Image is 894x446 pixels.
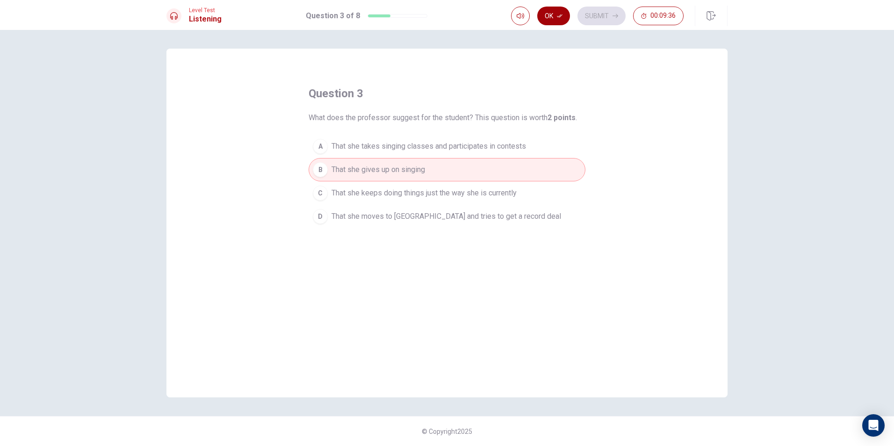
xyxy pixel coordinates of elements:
[306,10,360,22] h1: Question 3 of 8
[313,209,328,224] div: D
[633,7,684,25] button: 00:09:36
[332,211,561,222] span: That she moves to [GEOGRAPHIC_DATA] and tries to get a record deal
[332,141,526,152] span: That she takes singing classes and participates in contests
[332,164,425,175] span: That she gives up on singing
[309,181,585,205] button: CThat she keeps doing things just the way she is currently
[309,86,363,101] h4: question 3
[650,12,676,20] span: 00:09:36
[537,7,570,25] button: Ok
[309,158,585,181] button: BThat she gives up on singing
[309,135,585,158] button: AThat she takes singing classes and participates in contests
[332,187,517,199] span: That she keeps doing things just the way she is currently
[313,162,328,177] div: B
[548,113,576,122] b: 2 points
[313,186,328,201] div: C
[309,112,577,123] span: What does the professor suggest for the student? This question is worth .
[189,14,222,25] h1: Listening
[862,414,885,437] div: Open Intercom Messenger
[189,7,222,14] span: Level Test
[422,428,472,435] span: © Copyright 2025
[309,205,585,228] button: DThat she moves to [GEOGRAPHIC_DATA] and tries to get a record deal
[313,139,328,154] div: A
